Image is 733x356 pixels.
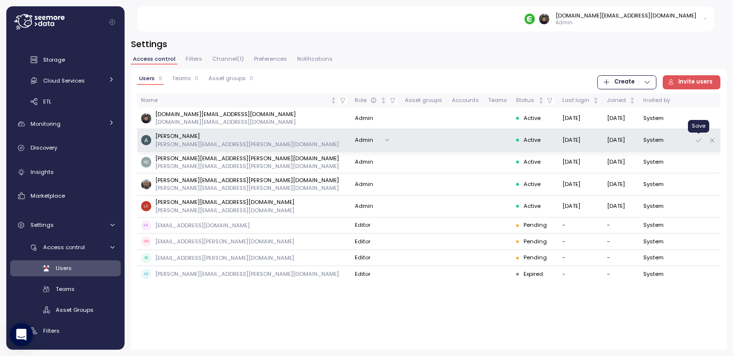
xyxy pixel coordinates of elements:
[172,76,191,81] span: Teams
[141,269,151,279] span: LU
[558,129,604,151] td: [DATE]
[678,76,713,89] span: Invite users
[141,157,151,167] img: e21c4c45f1052b33cb8074cd80c124f0
[141,96,329,105] div: Name
[250,75,253,82] p: 0
[43,56,65,64] span: Storage
[639,218,675,234] td: System
[355,96,379,105] div: Role
[355,133,394,147] button: Admin
[603,250,639,267] td: -
[639,107,675,129] td: System
[539,14,549,24] img: 8a667c340b96c72f6b400081a025948b
[10,72,121,88] a: Cloud Services
[603,152,639,173] td: [DATE]
[31,168,54,176] span: Insights
[297,56,333,62] span: Notifications
[629,97,636,104] div: Not sorted
[603,173,639,195] td: [DATE]
[524,180,541,189] span: Active
[558,196,604,218] td: [DATE]
[10,186,121,205] a: Marketplace
[556,19,696,26] p: Admin
[195,75,198,82] p: 0
[603,107,639,129] td: [DATE]
[597,75,656,89] button: Create
[141,179,151,189] img: 1fec6231004fabd636589099c132fbd2
[351,93,401,107] th: RoleNot sorted
[131,38,727,50] h3: Settings
[43,243,85,251] span: Access control
[603,129,639,151] td: [DATE]
[133,56,175,62] span: Access control
[254,56,287,62] span: Preferences
[10,216,121,235] a: Settings
[212,56,244,62] span: Channel ( 1 )
[155,237,294,245] p: [EMAIL_ADDRESS][PERSON_NAME][DOMAIN_NAME]
[538,97,544,104] div: Not sorted
[603,266,639,282] td: -
[562,96,591,105] div: Last login
[603,218,639,234] td: -
[351,152,401,173] td: Admin
[351,218,401,234] td: Editor
[155,184,339,192] p: [PERSON_NAME][EMAIL_ADDRESS][PERSON_NAME][DOMAIN_NAME]
[155,162,339,170] p: [PERSON_NAME][EMAIL_ADDRESS][PERSON_NAME][DOMAIN_NAME]
[208,76,246,81] span: Asset groups
[558,152,604,173] td: [DATE]
[141,253,151,263] span: SE
[524,237,547,246] span: Pending
[351,266,401,282] td: Editor
[524,114,541,123] span: Active
[155,110,296,118] p: [DOMAIN_NAME][EMAIL_ADDRESS][DOMAIN_NAME]
[512,93,558,107] th: StatusNot sorted
[488,96,508,105] div: Teams
[351,196,401,218] td: Admin
[556,12,696,19] div: [DOMAIN_NAME][EMAIL_ADDRESS][DOMAIN_NAME]
[10,281,121,297] a: Teams
[558,93,604,107] th: Last loginNot sorted
[155,132,339,140] p: [PERSON_NAME]
[639,234,675,250] td: System
[10,302,121,318] a: Asset Groups
[10,93,121,109] a: ETL
[141,135,151,145] img: ACg8ocIv-6RsgZMVW8c1XxiWKUnR9JHoWyh2UTsGhF7Ljv-H9ZguEA=s96-c
[10,138,121,158] a: Discovery
[524,136,541,145] span: Active
[405,96,444,105] div: Asset groups
[558,234,604,250] td: -
[524,202,541,211] span: Active
[663,75,721,89] button: Invite users
[452,96,480,105] div: Accounts
[10,323,33,346] div: Open Intercom Messenger
[155,198,294,206] p: [PERSON_NAME][EMAIL_ADDRESS][DOMAIN_NAME]
[592,97,599,104] div: Not sorted
[56,306,94,314] span: Asset Groups
[351,107,401,129] td: Admin
[31,120,61,128] span: Monitoring
[525,14,535,24] img: 689adfd76a9d17b9213495f1.PNG
[614,76,635,89] span: Create
[639,129,675,151] td: System
[558,107,604,129] td: [DATE]
[155,206,294,214] p: [PERSON_NAME][EMAIL_ADDRESS][DOMAIN_NAME]
[380,97,387,104] div: Not sorted
[137,93,351,107] th: NameNot sorted
[31,144,57,152] span: Discovery
[603,196,639,218] td: [DATE]
[155,154,339,162] p: [PERSON_NAME][EMAIL_ADDRESS][PERSON_NAME][DOMAIN_NAME]
[524,158,541,167] span: Active
[643,96,671,105] div: Invited by
[56,285,75,293] span: Teams
[558,266,604,282] td: -
[524,254,547,262] span: Pending
[31,221,54,229] span: Settings
[141,220,151,231] span: LA
[607,96,627,105] div: Joined
[155,176,339,184] p: [PERSON_NAME][EMAIL_ADDRESS][PERSON_NAME][DOMAIN_NAME]
[351,234,401,250] td: Editor
[155,254,294,262] p: [EMAIL_ADDRESS][PERSON_NAME][DOMAIN_NAME]
[10,114,121,134] a: Monitoring
[10,239,121,255] a: Access control
[639,266,675,282] td: System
